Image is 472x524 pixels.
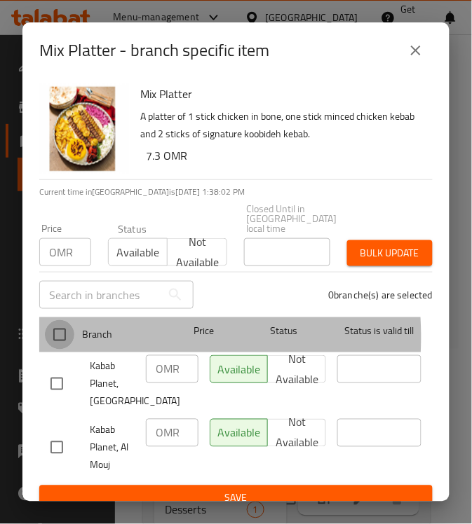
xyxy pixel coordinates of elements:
[328,288,433,302] p: 0 branche(s) are selected
[79,238,91,266] input: Please enter price
[90,422,135,474] span: Kabab Planet, Al Mouj
[50,490,422,507] span: Save
[39,281,161,309] input: Search in branches
[39,39,269,62] h2: Mix Platter - branch specific item
[82,326,166,344] span: Branch
[399,34,433,67] button: close
[39,84,129,174] img: Mix Platter
[140,108,422,143] p: A platter of 1 stick chicken in bone, one stick minced chicken kebab and 2 sticks of signature ko...
[358,244,422,262] span: Bulk update
[114,242,163,263] span: Available
[140,84,422,104] h6: Mix Platter
[241,323,325,340] span: Status
[167,238,227,266] button: Not available
[185,355,198,383] input: Please enter price
[337,323,422,340] span: Status is valid till
[185,419,198,447] input: Please enter price
[178,323,231,340] span: Price
[39,186,433,198] p: Current time in [GEOGRAPHIC_DATA] is [DATE] 1:38:02 PM
[39,485,433,511] button: Save
[49,244,73,261] p: OMR
[108,238,168,266] button: Available
[347,240,433,266] button: Bulk update
[156,361,180,378] p: OMR
[90,358,135,411] span: Kabab Planet,[GEOGRAPHIC_DATA]
[156,425,180,441] p: OMR
[173,232,222,272] span: Not available
[146,146,422,165] h6: 7.3 OMR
